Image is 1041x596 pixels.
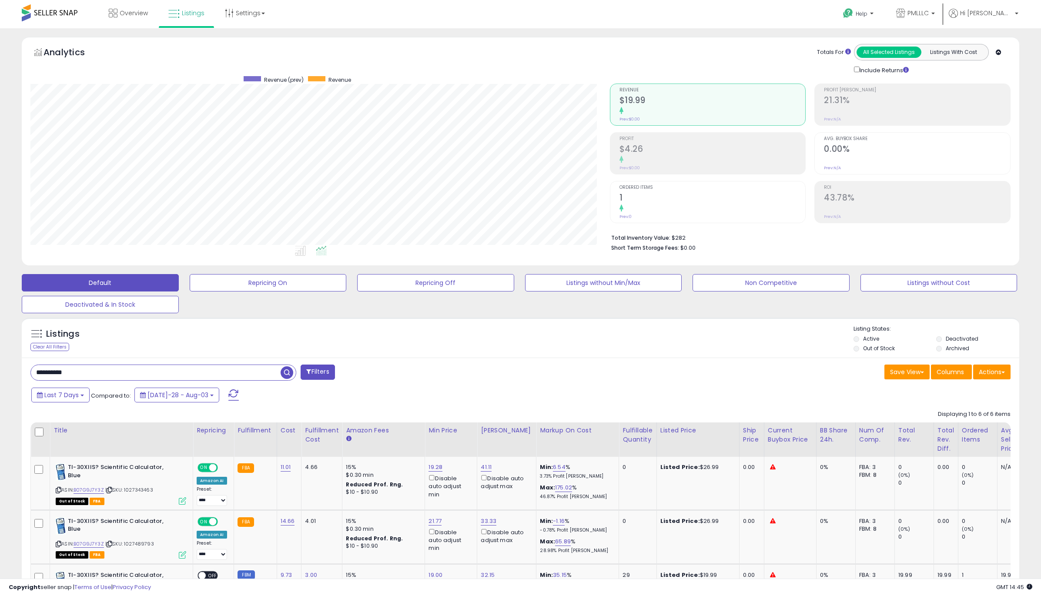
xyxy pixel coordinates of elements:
button: Deactivated & In Stock [22,296,179,313]
div: 0% [820,517,849,525]
span: Columns [937,368,964,376]
label: Deactivated [946,335,978,342]
span: Compared to: [91,392,131,400]
div: 0 [898,517,934,525]
button: Save View [884,365,930,379]
div: 0% [820,571,849,579]
div: % [540,538,612,554]
label: Archived [946,345,969,352]
button: Repricing Off [357,274,514,291]
div: FBA: 3 [859,517,888,525]
span: ROI [824,185,1010,190]
button: Columns [931,365,972,379]
a: 11.01 [281,463,291,472]
small: Prev: N/A [824,214,841,219]
div: Cost [281,426,298,435]
a: -1.16 [553,517,565,526]
span: FBA [90,551,104,559]
div: % [540,571,612,587]
button: Repricing On [190,274,347,291]
div: $10 - $10.90 [346,489,418,496]
span: Listings [182,9,204,17]
div: Current Buybox Price [768,426,813,444]
div: 0 [962,517,997,525]
button: [DATE]-28 - Aug-03 [134,388,219,402]
span: Last 7 Days [44,391,79,399]
div: ASIN: [56,517,186,558]
button: Listings With Cost [921,47,986,58]
div: $19.99 [660,571,733,579]
div: Clear All Filters [30,343,69,351]
p: 3.73% Profit [PERSON_NAME] [540,473,612,479]
b: TI-30XIIS? Scientific Calculator, Blue [68,463,174,482]
a: 65.89 [555,537,571,546]
span: | SKU: 1027343463 [105,486,153,493]
div: [PERSON_NAME] [481,426,532,435]
span: ON [198,518,209,525]
div: Total Rev. Diff. [937,426,954,453]
strong: Copyright [9,583,40,591]
div: Ship Price [743,426,760,444]
div: $26.99 [660,517,733,525]
span: OFF [206,572,220,579]
div: 0.00 [743,571,757,579]
div: 0.00 [937,463,951,471]
div: Fulfillable Quantity [623,426,653,444]
b: Min: [540,571,553,579]
div: Amazon Fees [346,426,421,435]
span: OFF [217,464,231,472]
div: % [540,463,612,479]
button: Listings without Min/Max [525,274,682,291]
span: PMLLLC [907,9,929,17]
span: All listings that are currently out of stock and unavailable for purchase on Amazon [56,551,88,559]
div: 15% [346,517,418,525]
a: 9.73 [281,571,292,579]
small: Prev: 0 [619,214,632,219]
div: $0.30 min [346,471,418,479]
a: 6.54 [553,463,566,472]
b: Max: [540,537,555,546]
span: Avg. Buybox Share [824,137,1010,141]
div: Markup on Cost [540,426,615,435]
span: Profit [619,137,806,141]
p: -0.78% Profit [PERSON_NAME] [540,527,612,533]
a: Privacy Policy [113,583,151,591]
span: FBA [90,498,104,505]
b: TI-30XIIS? Scientific Calculator, Blue [68,571,174,589]
img: 41wJkRMvBvS._SL40_.jpg [56,463,66,481]
i: Get Help [843,8,854,19]
div: N/A [1001,517,1030,525]
span: Overview [120,9,148,17]
span: 2025-08-12 14:45 GMT [996,583,1032,591]
small: Prev: N/A [824,165,841,171]
div: Preset: [197,540,227,560]
button: Default [22,274,179,291]
div: Disable auto adjust max [481,527,529,544]
b: TI-30XIIS? Scientific Calculator, Blue [68,517,174,536]
div: Totals For [817,48,851,57]
span: ON [198,464,209,472]
small: Prev: $0.00 [619,117,640,122]
label: Active [863,335,879,342]
div: 19.99 [898,571,934,579]
b: Listed Price: [660,517,700,525]
div: 4.66 [305,463,335,471]
div: Disable auto adjust min [428,473,470,499]
a: 14.66 [281,517,295,526]
a: 35.15 [553,571,567,579]
b: Max: [540,483,555,492]
b: Min: [540,463,553,471]
h2: $19.99 [619,95,806,107]
div: FBA: 3 [859,463,888,471]
div: 0 [623,517,649,525]
div: 1 [962,571,997,579]
p: 46.87% Profit [PERSON_NAME] [540,494,612,500]
b: Short Term Storage Fees: [611,244,679,251]
div: Amazon AI [197,477,227,485]
div: Num of Comp. [859,426,891,444]
a: B07G9J7Y3Z [74,540,104,548]
span: Revenue [328,76,351,84]
label: Out of Stock [863,345,895,352]
div: ASIN: [56,463,186,504]
button: Listings without Cost [860,274,1018,291]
